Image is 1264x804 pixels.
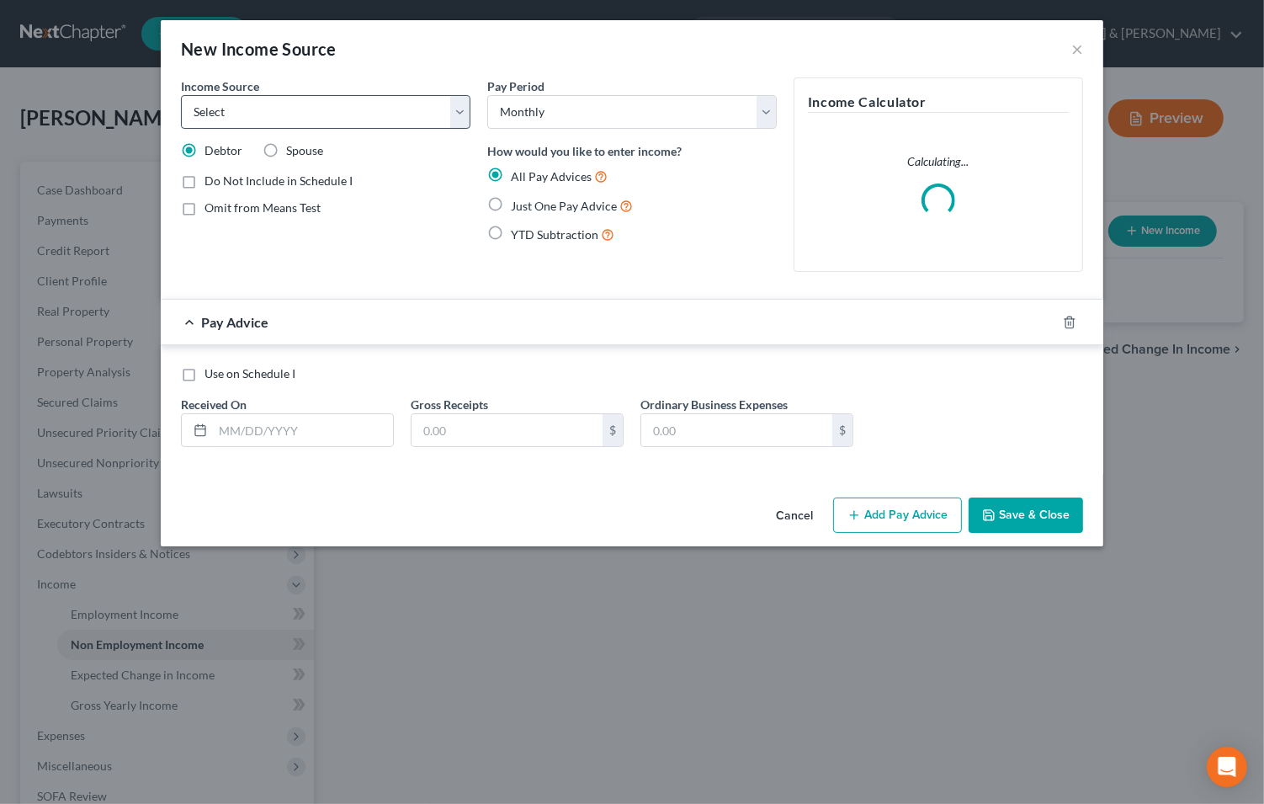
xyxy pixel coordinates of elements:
div: $ [832,414,852,446]
button: Add Pay Advice [833,498,962,533]
button: × [1071,39,1083,59]
span: Debtor [204,143,242,157]
span: Just One Pay Advice [511,199,617,213]
span: YTD Subtraction [511,227,598,242]
span: Spouse [286,143,323,157]
span: All Pay Advices [511,169,592,184]
span: Omit from Means Test [204,200,321,215]
p: Calculating... [808,153,1069,170]
span: Pay Advice [201,314,268,330]
div: Open Intercom Messenger [1207,747,1247,787]
button: Cancel [762,499,826,533]
span: Income Source [181,79,259,93]
span: Use on Schedule I [204,366,295,381]
label: Ordinary Business Expenses [640,396,788,413]
input: 0.00 [641,414,832,446]
h5: Income Calculator [808,92,1069,113]
label: How would you like to enter income? [487,142,682,160]
input: 0.00 [412,414,603,446]
div: New Income Source [181,37,337,61]
label: Gross Receipts [411,396,488,413]
button: Save & Close [969,498,1083,533]
label: Pay Period [487,77,544,95]
span: Do Not Include in Schedule I [204,173,353,188]
input: MM/DD/YYYY [213,414,393,446]
div: $ [603,414,623,446]
span: Received On [181,397,247,412]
